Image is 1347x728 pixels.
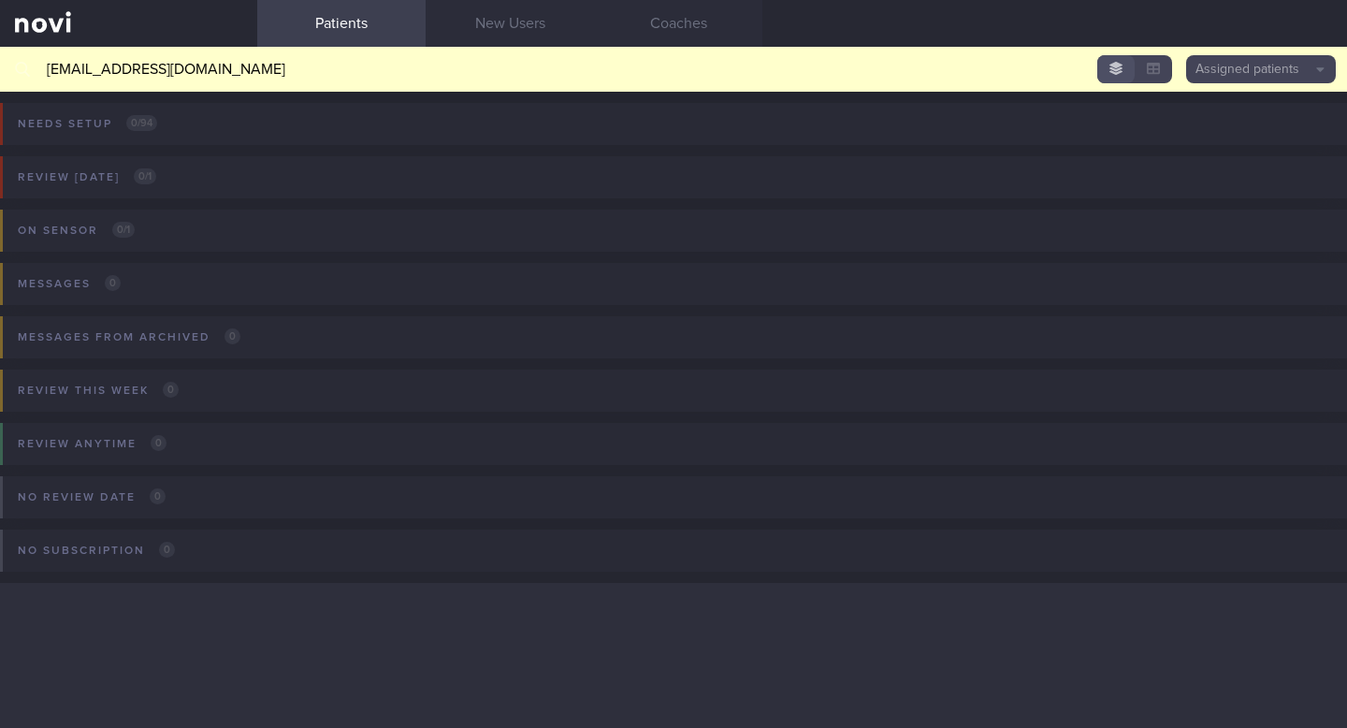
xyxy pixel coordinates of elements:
span: 0 [224,328,240,344]
div: Messages from Archived [13,325,245,350]
div: Review this week [13,378,183,403]
span: 0 [105,275,121,291]
span: 0 [163,382,179,398]
div: Messages [13,271,125,297]
button: Assigned patients [1186,55,1336,83]
span: 0 / 1 [112,222,135,238]
div: On sensor [13,218,139,243]
div: Review [DATE] [13,165,161,190]
div: Needs setup [13,111,162,137]
span: 0 / 1 [134,168,156,184]
div: No subscription [13,538,180,563]
div: No review date [13,485,170,510]
span: 0 / 94 [126,115,157,131]
div: Review anytime [13,431,171,457]
span: 0 [151,435,167,451]
span: 0 [150,488,166,504]
span: 0 [159,542,175,558]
